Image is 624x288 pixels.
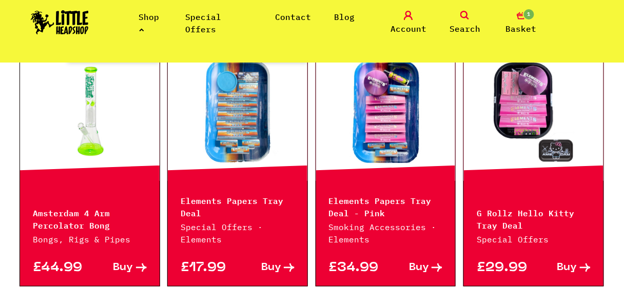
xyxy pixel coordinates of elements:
[477,262,534,273] p: £29.99
[275,12,311,22] a: Contact
[477,206,591,231] p: G Rollz Hello Kitty Tray Deal
[181,194,295,218] p: Elements Papers Tray Deal
[261,262,281,273] span: Buy
[523,8,535,20] span: 1
[33,206,147,231] p: Amsterdam 4 Arm Percolator Bong
[181,262,238,273] p: £17.99
[557,262,577,273] span: Buy
[329,262,386,273] p: £34.99
[506,23,537,35] span: Basket
[329,221,443,245] p: Smoking Accessories · Elements
[181,221,295,245] p: Special Offers · Elements
[534,262,591,273] a: Buy
[450,23,480,35] span: Search
[33,262,90,273] p: £44.99
[113,262,133,273] span: Buy
[90,262,147,273] a: Buy
[186,12,222,34] a: Special Offers
[334,12,355,22] a: Blog
[168,60,307,163] a: Hurry! Low Stock
[139,12,160,34] a: Shop
[391,23,426,35] span: Account
[329,194,443,218] p: Elements Papers Tray Deal - Pink
[477,233,591,245] p: Special Offers
[31,10,89,34] img: Little Head Shop Logo
[496,11,547,35] a: 1 Basket
[439,11,491,35] a: Search
[33,233,147,245] p: Bongs, Rigs & Pipes
[20,60,160,163] a: Hurry! Low Stock
[409,262,429,273] span: Buy
[386,262,443,273] a: Buy
[238,262,295,273] a: Buy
